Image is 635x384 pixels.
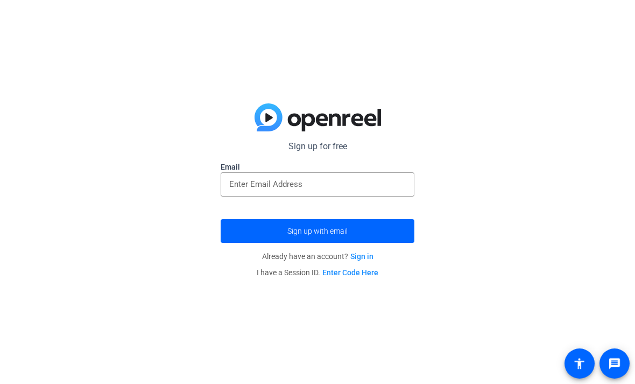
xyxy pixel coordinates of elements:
a: Sign in [350,252,373,261]
span: Already have an account? [262,252,373,261]
mat-icon: accessibility [573,357,586,370]
a: Enter Code Here [322,268,378,277]
span: I have a Session ID. [257,268,378,277]
label: Email [221,162,414,172]
button: Sign up with email [221,219,414,243]
p: Sign up for free [221,140,414,153]
img: blue-gradient.svg [255,103,381,131]
mat-icon: message [608,357,621,370]
input: Enter Email Address [229,178,406,191]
